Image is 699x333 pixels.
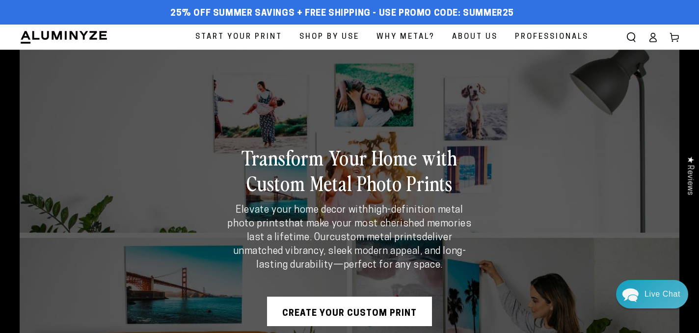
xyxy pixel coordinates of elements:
[227,205,463,229] strong: high-definition metal photo prints
[680,148,699,203] div: Click to open Judge.me floating reviews tab
[20,30,108,45] img: Aluminyze
[195,30,282,44] span: Start Your Print
[170,8,514,19] span: 25% off Summer Savings + Free Shipping - Use Promo Code: SUMMER25
[452,30,498,44] span: About Us
[508,25,596,50] a: Professionals
[292,25,367,50] a: Shop By Use
[616,280,688,308] div: Chat widget toggle
[445,25,505,50] a: About Us
[267,297,432,326] a: Create Your Custom Print
[515,30,589,44] span: Professionals
[330,233,422,243] strong: custom metal prints
[299,30,359,44] span: Shop By Use
[620,27,642,48] summary: Search our site
[369,25,442,50] a: Why Metal?
[188,25,290,50] a: Start Your Print
[645,280,680,308] div: Contact Us Directly
[376,30,435,44] span: Why Metal?
[226,203,473,272] p: Elevate your home decor with that make your most cherished memories last a lifetime. Our deliver ...
[226,144,473,195] h2: Transform Your Home with Custom Metal Photo Prints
